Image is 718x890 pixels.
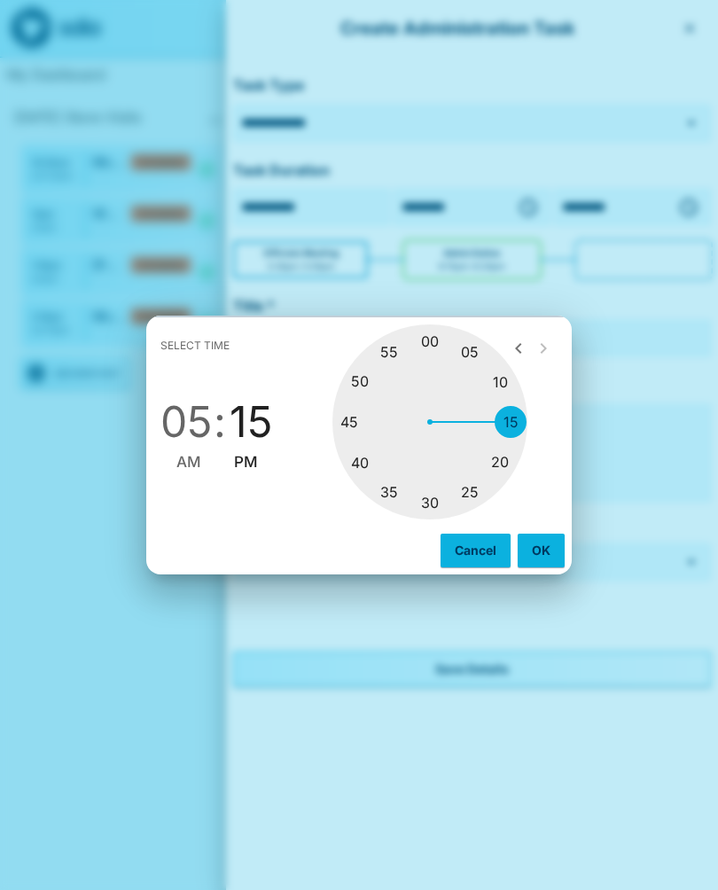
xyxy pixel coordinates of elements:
button: open previous view [501,331,536,366]
button: 15 [230,397,272,447]
button: OK [518,534,565,567]
span: : [214,397,226,447]
button: AM [176,450,201,474]
button: PM [234,450,258,474]
span: Select time [160,332,230,360]
button: Cancel [441,534,511,567]
button: 05 [160,397,212,447]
